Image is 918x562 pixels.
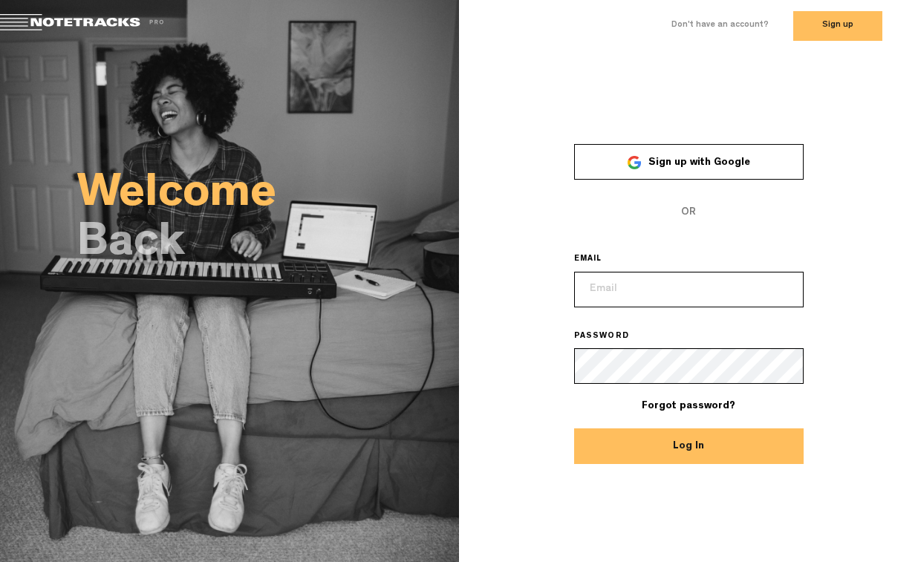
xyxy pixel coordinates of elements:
span: OR [574,195,804,230]
label: EMAIL [574,254,623,266]
input: Email [574,272,804,307]
label: Don't have an account? [671,19,769,32]
h2: Welcome [77,175,459,217]
button: Log In [574,428,804,464]
a: Forgot password? [642,401,735,411]
label: PASSWORD [574,331,651,343]
h2: Back [77,224,459,266]
span: Sign up with Google [648,157,750,168]
button: Sign up [793,11,882,41]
